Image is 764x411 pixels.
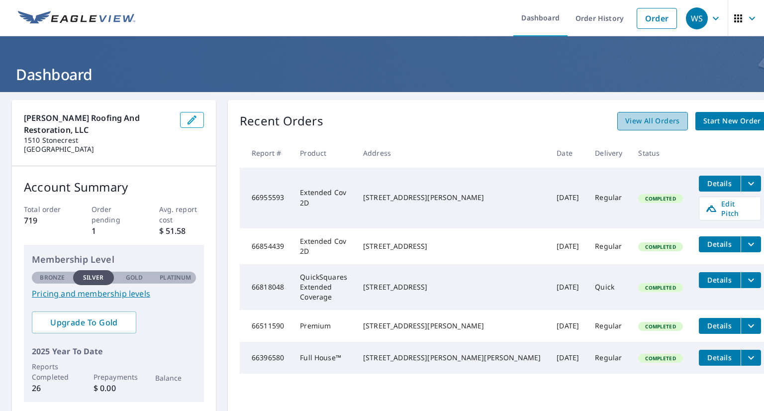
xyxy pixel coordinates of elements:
span: Start New Order [703,115,761,127]
p: Silver [83,273,104,282]
p: Recent Orders [240,112,323,130]
button: filesDropdownBtn-66818048 [741,272,761,288]
td: 66396580 [240,342,292,374]
td: [DATE] [549,342,587,374]
p: Balance [155,373,196,383]
span: Edit Pitch [705,199,755,218]
p: 26 [32,382,73,394]
span: View All Orders [625,115,680,127]
td: Quick [587,264,630,310]
p: 2025 Year To Date [32,345,196,357]
td: Full House™ [292,342,355,374]
p: [GEOGRAPHIC_DATA] [24,145,172,154]
p: 719 [24,214,69,226]
p: Prepayments [94,372,135,382]
div: [STREET_ADDRESS][PERSON_NAME] [363,193,541,203]
span: Completed [639,195,681,202]
td: Extended Cov 2D [292,228,355,264]
a: Edit Pitch [699,197,761,220]
td: Regular [587,342,630,374]
span: Details [705,275,735,285]
button: filesDropdownBtn-66396580 [741,350,761,366]
button: filesDropdownBtn-66955593 [741,176,761,192]
button: filesDropdownBtn-66511590 [741,318,761,334]
td: QuickSquares Extended Coverage [292,264,355,310]
th: Address [355,138,549,168]
td: Regular [587,168,630,228]
p: 1 [92,225,137,237]
div: [STREET_ADDRESS] [363,282,541,292]
a: Order [637,8,677,29]
p: Bronze [40,273,65,282]
button: detailsBtn-66511590 [699,318,741,334]
a: View All Orders [617,112,688,130]
p: Order pending [92,204,137,225]
button: detailsBtn-66396580 [699,350,741,366]
p: Total order [24,204,69,214]
td: 66955593 [240,168,292,228]
td: [DATE] [549,168,587,228]
span: Upgrade To Gold [40,317,128,328]
p: Avg. report cost [159,204,204,225]
button: filesDropdownBtn-66854439 [741,236,761,252]
p: Reports Completed [32,361,73,382]
th: Status [630,138,690,168]
p: Membership Level [32,253,196,266]
span: Completed [639,284,681,291]
h1: Dashboard [12,64,752,85]
th: Delivery [587,138,630,168]
span: Details [705,239,735,249]
p: Gold [126,273,143,282]
a: Pricing and membership levels [32,288,196,300]
th: Report # [240,138,292,168]
span: Completed [639,243,681,250]
th: Date [549,138,587,168]
td: Regular [587,228,630,264]
div: WS [686,7,708,29]
div: [STREET_ADDRESS][PERSON_NAME][PERSON_NAME] [363,353,541,363]
td: 66854439 [240,228,292,264]
td: Extended Cov 2D [292,168,355,228]
span: Details [705,179,735,188]
p: [PERSON_NAME] Roofing and Restoration, LLC [24,112,172,136]
td: Regular [587,310,630,342]
button: detailsBtn-66854439 [699,236,741,252]
p: $ 0.00 [94,382,135,394]
td: Premium [292,310,355,342]
th: Product [292,138,355,168]
button: detailsBtn-66818048 [699,272,741,288]
div: [STREET_ADDRESS] [363,241,541,251]
td: 66818048 [240,264,292,310]
td: [DATE] [549,264,587,310]
p: Account Summary [24,178,204,196]
p: Platinum [160,273,191,282]
span: Completed [639,355,681,362]
img: EV Logo [18,11,135,26]
td: [DATE] [549,228,587,264]
a: Upgrade To Gold [32,311,136,333]
p: 1510 Stonecrest [24,136,172,145]
td: [DATE] [549,310,587,342]
div: [STREET_ADDRESS][PERSON_NAME] [363,321,541,331]
span: Details [705,321,735,330]
span: Details [705,353,735,362]
p: $ 51.58 [159,225,204,237]
td: 66511590 [240,310,292,342]
button: detailsBtn-66955593 [699,176,741,192]
span: Completed [639,323,681,330]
